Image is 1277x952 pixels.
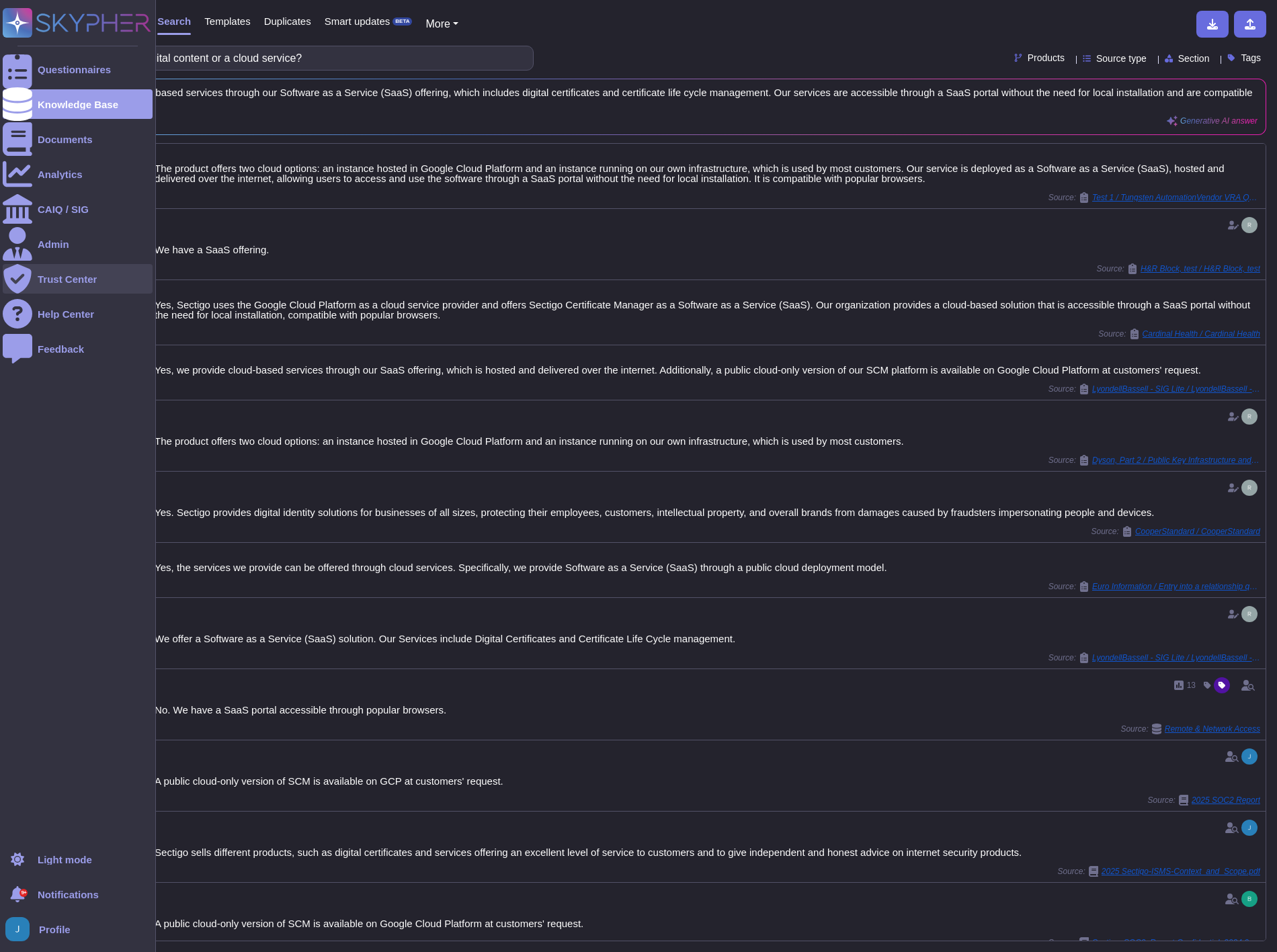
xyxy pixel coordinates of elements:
[1096,54,1147,63] span: Source type
[1135,527,1260,535] span: CooperStandard / CooperStandard
[1048,192,1260,203] span: Source:
[1192,796,1260,804] span: 2025 SOC2 Report
[155,634,1260,644] div: We offer a Software as a Service (SaaS) solution. Our Services include Digital Certificates and C...
[325,16,390,26] span: Smart updates
[1092,385,1260,393] span: LyondellBassell - SIG Lite / LyondellBassell - SIG Lite
[38,64,111,75] div: Questionnaires
[38,169,83,179] div: Analytics
[1028,53,1065,62] span: Products
[19,889,28,897] div: 9+
[1165,725,1260,733] span: Remote & Network Access
[155,507,1260,517] div: Yes. Sectigo provides digital identity solutions for businesses of all sizes, protecting their em...
[155,918,1260,928] div: A public cloud-only version of SCM is available on Google Cloud Platform at customers' request.
[38,309,94,319] div: Help Center
[155,300,1260,320] div: Yes, Sectigo uses the Google Cloud Platform as a cloud service provider and offers Sectigo Certif...
[3,194,153,224] a: CAIQ / SIG
[155,705,1260,715] div: No. We have a SaaS portal accessible through popular browsers.
[54,87,1258,107] span: Yes, we provide cloud-based services through our Software as a Service (SaaS) offering, which inc...
[38,855,92,865] div: Light mode
[1241,891,1258,907] img: user
[38,99,118,110] div: Knowledge Base
[1178,54,1210,63] span: Section
[393,17,412,26] div: BETA
[425,16,458,32] button: More
[3,914,39,944] button: user
[1241,820,1258,836] img: user
[3,124,153,154] a: Documents
[38,274,97,284] div: Trust Center
[1048,384,1260,394] span: Source:
[38,239,69,249] div: Admin
[3,299,153,329] a: Help Center
[1098,329,1260,339] span: Source:
[1092,582,1260,591] span: Euro Information / Entry into a relationship questionnaire EBA [PERSON_NAME] V012025
[3,334,153,363] a: Feedback
[155,163,1260,183] div: The product offers two cloud options: an instance hosted in Google Cloud Platform and an instance...
[1048,937,1260,948] span: Source:
[1092,939,1260,947] span: Sectigo_SOC2_Report-Confidential_2024.03.31SECURED (2).pdf
[264,16,311,26] span: Duplicates
[425,18,450,30] span: More
[157,16,191,26] span: Search
[3,264,153,294] a: Trust Center
[155,776,1260,786] div: A public cloud-only version of SCM is available on GCP at customers' request.
[1241,217,1258,233] img: user
[155,436,1260,446] div: The product offers two cloud options: an instance hosted in Google Cloud Platform and an instance...
[5,917,30,941] img: user
[1241,748,1258,765] img: user
[1180,117,1258,125] span: Generative AI answer
[155,365,1260,375] div: Yes, we provide cloud-based services through our SaaS offering, which is hosted and delivered ove...
[1141,265,1260,273] span: H&R Block, test / H&R Block, test
[3,89,153,119] a: Knowledge Base
[38,344,84,354] div: Feedback
[1092,456,1260,464] span: Dyson, Part 2 / Public Key Infrastructure and Certificate Lifecycle Management general question
[38,204,89,214] div: CAIQ / SIG
[1241,480,1258,496] img: user
[155,245,1260,255] div: We have a SaaS offering.
[1092,654,1260,662] span: LyondellBassell - SIG Lite / LyondellBassell - SIG Lite
[204,16,250,26] span: Templates
[1241,53,1261,62] span: Tags
[39,924,71,935] span: Profile
[1057,866,1260,877] span: Source:
[1148,795,1260,806] span: Source:
[1187,681,1196,689] span: 13
[1241,408,1258,425] img: user
[53,46,520,70] input: Search a question or template...
[1097,263,1260,274] span: Source:
[1120,724,1260,734] span: Source:
[1048,455,1260,466] span: Source:
[155,562,1260,572] div: Yes, the services we provide can be offered through cloud services. Specifically, we provide Soft...
[1091,526,1260,537] span: Source:
[1143,330,1260,338] span: Cardinal Health / Cardinal Health
[1102,867,1260,875] span: 2025 Sectigo-ISMS-Context_and_Scope.pdf
[1241,606,1258,622] img: user
[1092,193,1260,202] span: Test 1 / Tungsten AutomationVendor VRA Questionnaire General
[155,847,1260,857] div: Sectigo sells different products, such as digital certificates and services offering an excellent...
[38,890,99,900] span: Notifications
[1048,652,1260,663] span: Source:
[3,159,153,189] a: Analytics
[3,229,153,259] a: Admin
[1048,581,1260,592] span: Source:
[3,54,153,84] a: Questionnaires
[38,134,93,144] div: Documents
